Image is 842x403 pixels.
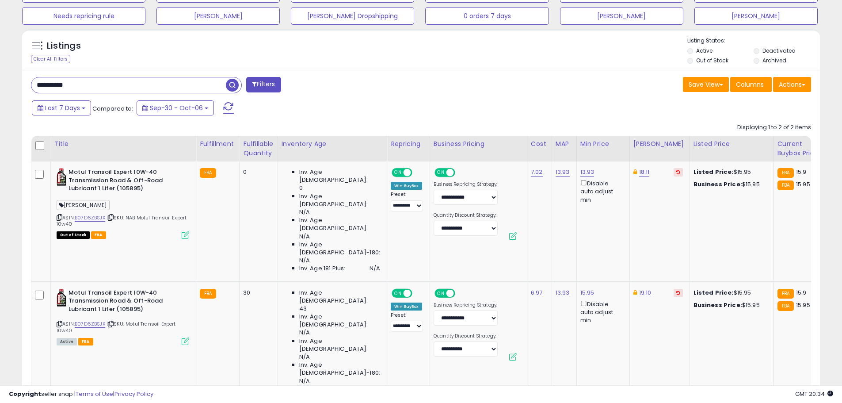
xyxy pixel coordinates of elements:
[69,168,176,195] b: Motul Transoil Expert 10W-40 Transmission Road & Off-Road Lubricant 1 Liter (105895)
[69,289,176,316] b: Motul Transoil Expert 10W-40 Transmission Road & Off-Road Lubricant 1 Liter (105895)
[693,301,742,309] b: Business Price:
[434,181,498,188] label: Business Repricing Strategy:
[693,301,767,309] div: $15.95
[639,168,650,177] a: 18.11
[580,299,623,325] div: Disable auto adjust min
[391,192,423,211] div: Preset:
[54,139,192,149] div: Title
[777,139,823,158] div: Current Buybox Price
[57,320,176,334] span: | SKU: Motul Transoil Expert 10w40
[434,333,498,339] label: Quantity Discount Strategy:
[299,329,310,337] span: N/A
[57,214,187,227] span: | SKU: NAB Motul Transoil Expert 10w40
[31,55,70,63] div: Clear All Filters
[531,168,543,177] a: 7.02
[737,123,811,132] div: Displaying 1 to 2 of 2 items
[777,289,794,299] small: FBA
[762,47,796,54] label: Deactivated
[392,169,404,177] span: ON
[137,100,214,115] button: Sep-30 - Oct-06
[796,180,810,188] span: 15.95
[773,77,811,92] button: Actions
[9,390,41,398] strong: Copyright
[434,302,498,308] label: Business Repricing Strategy:
[299,361,380,377] span: Inv. Age [DEMOGRAPHIC_DATA]-180:
[391,182,422,190] div: Win BuyBox
[693,180,767,188] div: $15.95
[299,192,380,208] span: Inv. Age [DEMOGRAPHIC_DATA]:
[696,47,712,54] label: Active
[639,288,652,297] a: 19.10
[370,265,380,273] span: N/A
[78,338,93,345] span: FBA
[200,168,216,178] small: FBA
[150,104,203,112] span: Sep-30 - Oct-06
[693,288,734,297] b: Listed Price:
[57,289,189,345] div: ASIN:
[243,168,271,176] div: 0
[425,7,549,25] button: 0 orders 7 days
[299,353,310,361] span: N/A
[200,139,236,149] div: Fulfillment
[693,139,770,149] div: Listed Price
[435,289,446,297] span: ON
[693,168,734,176] b: Listed Price:
[75,214,105,222] a: B07D6ZBSJX
[580,168,594,177] a: 13.93
[434,212,498,219] label: Quantity Discount Strategy:
[580,288,594,297] a: 15.95
[75,320,105,328] a: B07D6ZBSJX
[795,390,833,398] span: 2025-10-14 20:34 GMT
[693,289,767,297] div: $15.95
[200,289,216,299] small: FBA
[291,7,414,25] button: [PERSON_NAME] Dropshipping
[391,303,422,311] div: Win BuyBox
[299,305,307,313] span: 43
[57,200,110,210] span: [PERSON_NAME]
[762,57,786,64] label: Archived
[391,312,423,332] div: Preset:
[777,180,794,190] small: FBA
[156,7,280,25] button: [PERSON_NAME]
[45,104,80,112] span: Last 7 Days
[736,80,764,89] span: Columns
[299,265,346,273] span: Inv. Age 181 Plus:
[434,139,523,149] div: Business Pricing
[299,233,310,241] span: N/A
[391,139,426,149] div: Repricing
[696,57,728,64] label: Out of Stock
[299,208,310,216] span: N/A
[243,289,271,297] div: 30
[299,168,380,184] span: Inv. Age [DEMOGRAPHIC_DATA]:
[299,184,303,192] span: 0
[9,390,153,399] div: seller snap | |
[282,139,383,149] div: Inventory Age
[57,289,66,307] img: 41kwT3Tdn7L._SL40_.jpg
[299,216,380,232] span: Inv. Age [DEMOGRAPHIC_DATA]:
[556,139,573,149] div: MAP
[435,169,446,177] span: ON
[796,301,810,309] span: 15.95
[777,168,794,178] small: FBA
[91,231,106,239] span: FBA
[392,289,404,297] span: ON
[531,139,548,149] div: Cost
[243,139,274,158] div: Fulfillable Quantity
[796,168,807,176] span: 15.9
[299,377,310,385] span: N/A
[299,337,380,353] span: Inv. Age [DEMOGRAPHIC_DATA]:
[57,168,66,186] img: 41kwT3Tdn7L._SL40_.jpg
[694,7,818,25] button: [PERSON_NAME]
[580,139,626,149] div: Min Price
[57,338,77,345] span: All listings currently available for purchase on Amazon
[693,168,767,176] div: $15.95
[556,288,570,297] a: 13.93
[556,168,570,177] a: 13.93
[246,77,281,92] button: Filters
[76,390,113,398] a: Terms of Use
[299,313,380,329] span: Inv. Age [DEMOGRAPHIC_DATA]:
[454,289,468,297] span: OFF
[57,168,189,238] div: ASIN:
[683,77,729,92] button: Save View
[299,289,380,305] span: Inv. Age [DEMOGRAPHIC_DATA]:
